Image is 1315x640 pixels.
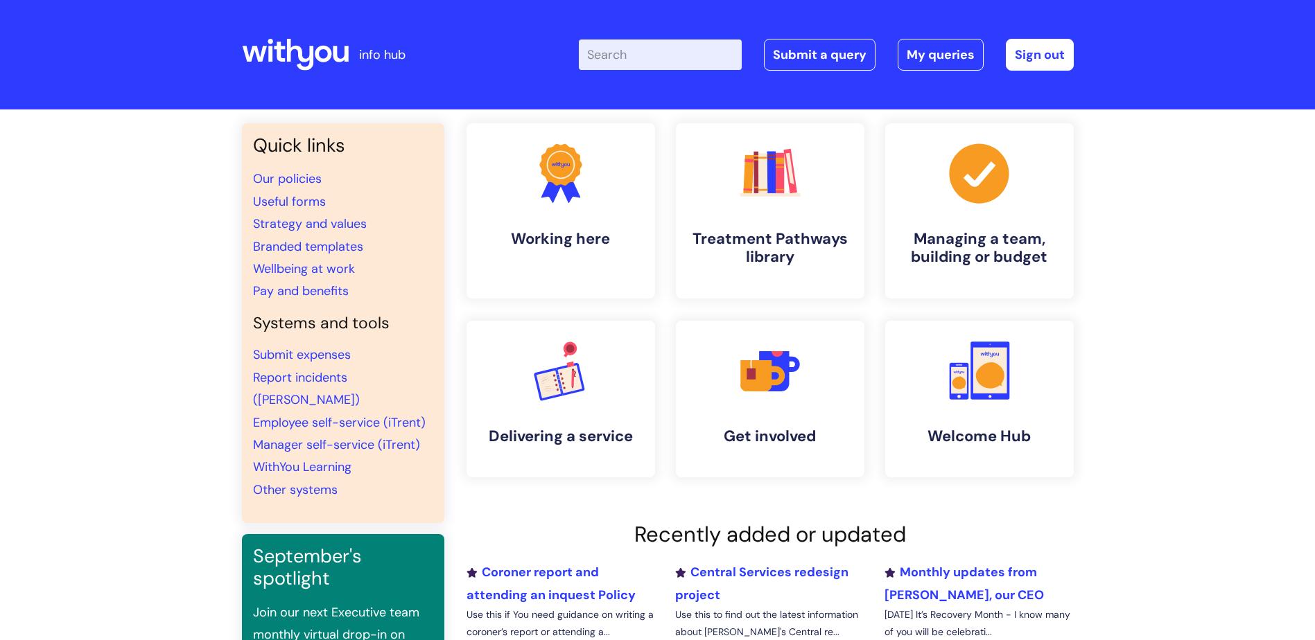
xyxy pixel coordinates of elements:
[676,123,864,299] a: Treatment Pathways library
[579,39,1074,71] div: | -
[687,230,853,267] h4: Treatment Pathways library
[253,414,426,431] a: Employee self-service (iTrent)
[253,215,367,232] a: Strategy and values
[885,564,1044,603] a: Monthly updates from [PERSON_NAME], our CEO
[253,436,420,453] a: Manager self-service (iTrent)
[676,321,864,477] a: Get involved
[579,39,742,70] input: Search
[253,283,349,299] a: Pay and benefits
[253,193,326,210] a: Useful forms
[467,123,655,299] a: Working here
[764,39,876,71] a: Submit a query
[885,321,1074,477] a: Welcome Hub
[896,427,1063,445] h4: Welcome Hub
[467,522,1074,547] h2: Recently added or updated
[898,39,984,71] a: My queries
[253,238,363,255] a: Branded templates
[253,260,355,277] a: Wellbeing at work
[478,230,644,248] h4: Working here
[253,369,360,408] a: Report incidents ([PERSON_NAME])
[253,545,433,590] h3: September's spotlight
[687,427,853,445] h4: Get involved
[253,170,322,187] a: Our policies
[467,321,655,477] a: Delivering a service
[467,564,636,603] a: Coroner report and attending an inquest Policy
[253,481,338,498] a: Other systems
[885,123,1074,299] a: Managing a team, building or budget
[478,427,644,445] h4: Delivering a service
[253,134,433,157] h3: Quick links
[253,346,351,363] a: Submit expenses
[1006,39,1074,71] a: Sign out
[896,230,1063,267] h4: Managing a team, building or budget
[253,459,351,475] a: WithYou Learning
[253,314,433,333] h4: Systems and tools
[359,44,406,66] p: info hub
[675,564,848,603] a: Central Services redesign project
